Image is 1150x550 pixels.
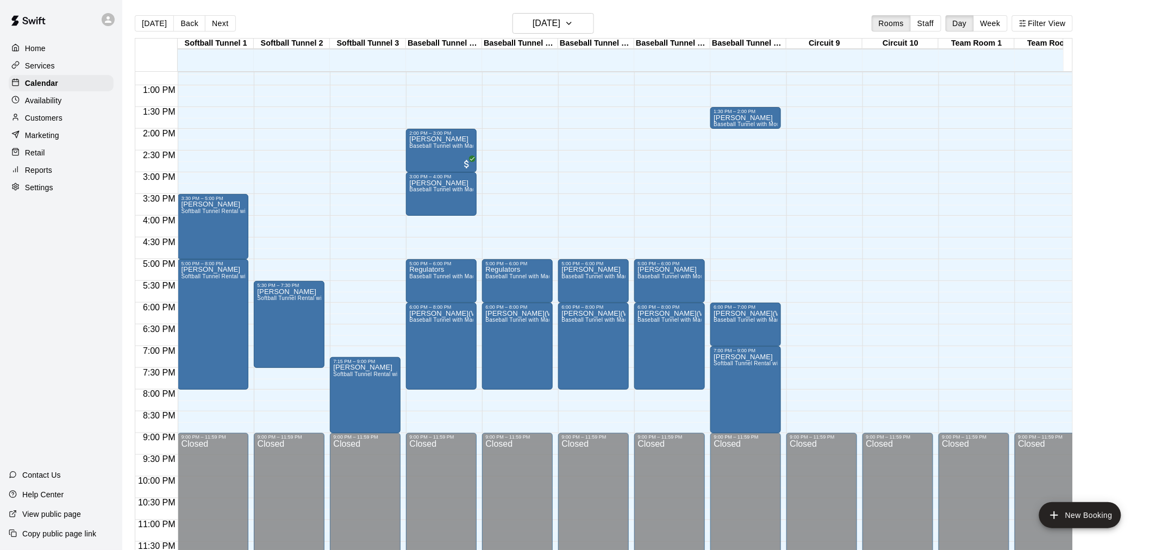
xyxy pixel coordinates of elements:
[710,39,786,49] div: Baseball Tunnel 8 (Mound)
[862,39,939,49] div: Circuit 10
[409,143,486,149] span: Baseball Tunnel with Machine
[482,39,558,49] div: Baseball Tunnel 5 (Machine)
[561,304,626,310] div: 6:00 PM – 8:00 PM
[140,368,178,377] span: 7:30 PM
[257,295,350,301] span: Softball Tunnel Rental with Machine
[25,130,59,141] p: Marketing
[140,324,178,334] span: 6:30 PM
[135,520,178,529] span: 11:00 PM
[22,509,81,520] p: View public page
[140,151,178,160] span: 2:30 PM
[135,15,174,32] button: [DATE]
[634,259,705,303] div: 5:00 PM – 6:00 PM: anthony flores
[140,194,178,203] span: 3:30 PM
[140,85,178,95] span: 1:00 PM
[485,273,562,279] span: Baseball Tunnel with Machine
[409,273,486,279] span: Baseball Tunnel with Machine
[482,303,553,390] div: 6:00 PM – 8:00 PM: DONNIE(WILDFIRE)
[637,273,710,279] span: Baseball Tunnel with Mound
[140,455,178,464] span: 9:30 PM
[482,259,553,303] div: 5:00 PM – 6:00 PM: Regulators
[406,129,477,172] div: 2:00 PM – 3:00 PM: Thomas Vaillant
[485,317,562,323] span: Baseball Tunnel with Machine
[939,39,1015,49] div: Team Room 1
[205,15,235,32] button: Next
[140,216,178,225] span: 4:00 PM
[9,145,114,161] a: Retail
[1015,39,1091,49] div: Team Room 2
[9,58,114,74] div: Services
[485,435,549,440] div: 9:00 PM – 11:59 PM
[140,281,178,290] span: 5:30 PM
[181,196,245,201] div: 3:30 PM – 5:00 PM
[9,75,114,91] a: Calendar
[25,112,62,123] p: Customers
[406,259,477,303] div: 5:00 PM – 6:00 PM: Regulators
[254,39,330,49] div: Softball Tunnel 2
[1039,502,1121,528] button: add
[181,208,274,214] span: Softball Tunnel Rental with Machine
[409,317,486,323] span: Baseball Tunnel with Machine
[22,489,64,500] p: Help Center
[1012,15,1073,32] button: Filter View
[9,92,114,109] div: Availability
[637,261,702,266] div: 5:00 PM – 6:00 PM
[910,15,941,32] button: Staff
[637,435,702,440] div: 9:00 PM – 11:59 PM
[461,159,472,170] span: All customers have paid
[257,283,321,288] div: 5:30 PM – 7:30 PM
[634,303,705,390] div: 6:00 PM – 8:00 PM: DONNIE(WILDFIRE)
[512,13,594,34] button: [DATE]
[409,304,473,310] div: 6:00 PM – 8:00 PM
[25,147,45,158] p: Retail
[561,435,626,440] div: 9:00 PM – 11:59 PM
[714,360,807,366] span: Softball Tunnel Rental with Machine
[973,15,1008,32] button: Week
[485,261,549,266] div: 5:00 PM – 6:00 PM
[714,109,778,114] div: 1:30 PM – 2:00 PM
[409,435,473,440] div: 9:00 PM – 11:59 PM
[140,172,178,182] span: 3:00 PM
[25,60,55,71] p: Services
[561,273,639,279] span: Baseball Tunnel with Machine
[409,261,473,266] div: 5:00 PM – 6:00 PM
[22,470,61,480] p: Contact Us
[634,39,710,49] div: Baseball Tunnel 7 (Mound/Machine)
[558,259,629,303] div: 5:00 PM – 6:00 PM: anthony flores
[406,39,482,49] div: Baseball Tunnel 4 (Machine)
[178,259,248,390] div: 5:00 PM – 8:00 PM: brian b
[485,304,549,310] div: 6:00 PM – 8:00 PM
[714,304,778,310] div: 6:00 PM – 7:00 PM
[710,303,781,346] div: 6:00 PM – 7:00 PM: DONNIE(WILDFIRE)
[140,259,178,268] span: 5:00 PM
[140,129,178,138] span: 2:00 PM
[409,186,486,192] span: Baseball Tunnel with Machine
[790,435,854,440] div: 9:00 PM – 11:59 PM
[333,371,426,377] span: Softball Tunnel Rental with Machine
[178,194,248,259] div: 3:30 PM – 5:00 PM: KALLY
[181,273,274,279] span: Softball Tunnel Rental with Machine
[140,303,178,312] span: 6:00 PM
[714,317,791,323] span: Baseball Tunnel with Machine
[9,162,114,178] div: Reports
[714,348,778,353] div: 7:00 PM – 9:00 PM
[135,477,178,486] span: 10:00 PM
[714,121,786,127] span: Baseball Tunnel with Mound
[710,346,781,433] div: 7:00 PM – 9:00 PM: ANDERSON
[558,303,629,390] div: 6:00 PM – 8:00 PM: DONNIE(WILDFIRE)
[333,435,397,440] div: 9:00 PM – 11:59 PM
[25,78,58,89] p: Calendar
[9,179,114,196] a: Settings
[181,435,245,440] div: 9:00 PM – 11:59 PM
[9,110,114,126] a: Customers
[135,498,178,508] span: 10:30 PM
[22,528,96,539] p: Copy public page link
[9,127,114,143] div: Marketing
[558,39,634,49] div: Baseball Tunnel 6 (Machine)
[561,317,639,323] span: Baseball Tunnel with Machine
[786,39,862,49] div: Circuit 9
[637,317,715,323] span: Baseball Tunnel with Machine
[25,182,53,193] p: Settings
